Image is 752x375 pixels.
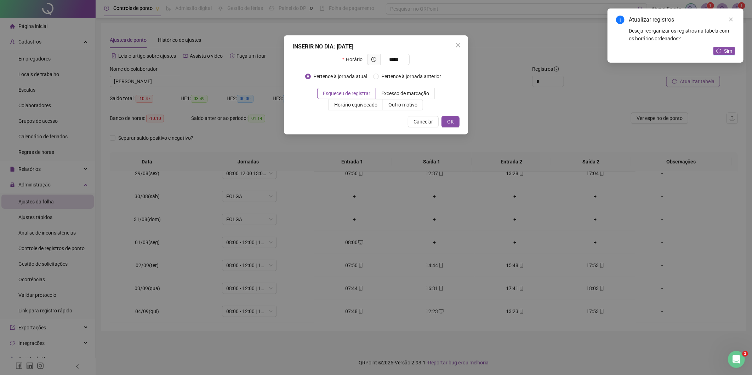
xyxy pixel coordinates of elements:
[452,40,464,51] button: Close
[292,42,460,51] div: INSERIR NO DIA : [DATE]
[408,116,439,127] button: Cancelar
[381,91,429,96] span: Excesso de marcação
[371,57,376,62] span: clock-circle
[716,48,721,53] span: reload
[713,47,735,55] button: Sim
[728,351,745,368] iframe: Intercom live chat
[334,102,377,108] span: Horário equivocado
[323,91,370,96] span: Esqueceu de registrar
[447,118,454,126] span: OK
[379,73,444,80] span: Pertence à jornada anterior
[629,16,735,24] div: Atualizar registros
[342,54,367,65] label: Horário
[742,351,748,357] span: 1
[724,47,732,55] span: Sim
[616,16,625,24] span: info-circle
[629,27,735,42] div: Deseja reorganizar os registros na tabela com os horários ordenados?
[311,73,370,80] span: Pertence à jornada atual
[388,102,417,108] span: Outro motivo
[727,16,735,23] a: Close
[441,116,460,127] button: OK
[455,42,461,48] span: close
[414,118,433,126] span: Cancelar
[729,17,734,22] span: close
